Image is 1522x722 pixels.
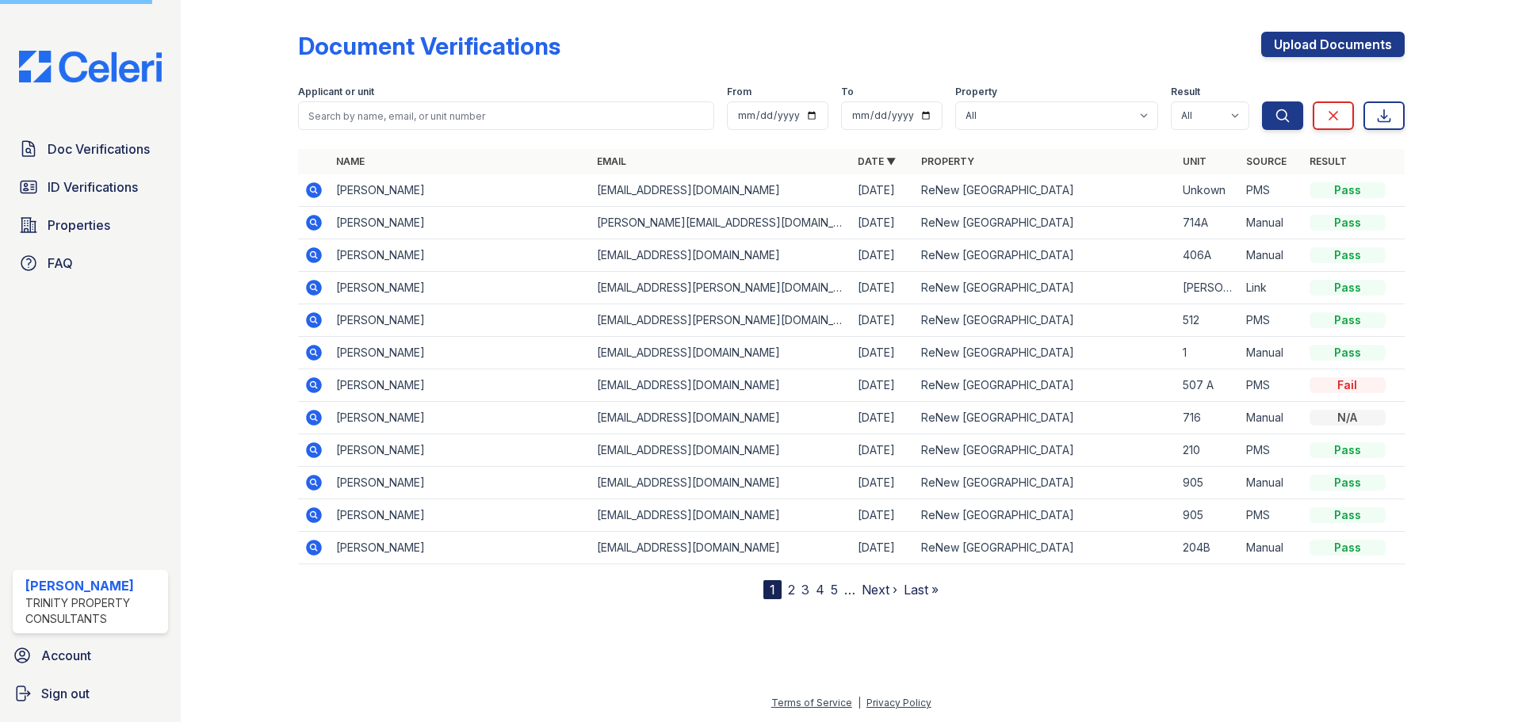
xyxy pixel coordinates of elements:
td: PMS [1240,434,1303,467]
div: Document Verifications [298,32,560,60]
a: FAQ [13,247,168,279]
td: ReNew [GEOGRAPHIC_DATA] [915,402,1176,434]
td: ReNew [GEOGRAPHIC_DATA] [915,369,1176,402]
td: [PERSON_NAME] [330,402,591,434]
td: 406A [1176,239,1240,272]
a: Last » [904,582,939,598]
td: [EMAIL_ADDRESS][DOMAIN_NAME] [591,239,851,272]
td: [DATE] [851,337,915,369]
label: Result [1171,86,1200,98]
input: Search by name, email, or unit number [298,101,714,130]
td: PMS [1240,369,1303,402]
td: 714A [1176,207,1240,239]
div: Pass [1310,475,1386,491]
a: Source [1246,155,1287,167]
td: [EMAIL_ADDRESS][DOMAIN_NAME] [591,369,851,402]
div: [PERSON_NAME] [25,576,162,595]
div: Pass [1310,247,1386,263]
td: ReNew [GEOGRAPHIC_DATA] [915,207,1176,239]
td: [EMAIL_ADDRESS][DOMAIN_NAME] [591,174,851,207]
a: Next › [862,582,897,598]
td: [EMAIL_ADDRESS][DOMAIN_NAME] [591,499,851,532]
td: [PERSON_NAME] 1A-103 [1176,272,1240,304]
td: PMS [1240,499,1303,532]
a: 3 [801,582,809,598]
a: Date ▼ [858,155,896,167]
td: [PERSON_NAME][EMAIL_ADDRESS][DOMAIN_NAME] [591,207,851,239]
div: Pass [1310,345,1386,361]
span: Account [41,646,91,665]
td: [DATE] [851,532,915,564]
div: Pass [1310,540,1386,556]
td: [PERSON_NAME] [330,304,591,337]
td: ReNew [GEOGRAPHIC_DATA] [915,532,1176,564]
td: Link [1240,272,1303,304]
div: Fail [1310,377,1386,393]
td: ReNew [GEOGRAPHIC_DATA] [915,272,1176,304]
td: [PERSON_NAME] [330,337,591,369]
a: Account [6,640,174,671]
label: Applicant or unit [298,86,374,98]
div: Pass [1310,312,1386,328]
a: Unit [1183,155,1207,167]
td: [PERSON_NAME] [330,467,591,499]
span: ID Verifications [48,178,138,197]
a: Email [597,155,626,167]
td: 210 [1176,434,1240,467]
td: ReNew [GEOGRAPHIC_DATA] [915,467,1176,499]
div: Pass [1310,215,1386,231]
td: [PERSON_NAME] [330,499,591,532]
span: Sign out [41,684,90,703]
td: [PERSON_NAME] [330,434,591,467]
td: [EMAIL_ADDRESS][DOMAIN_NAME] [591,434,851,467]
a: Sign out [6,678,174,709]
td: [EMAIL_ADDRESS][PERSON_NAME][DOMAIN_NAME] [591,272,851,304]
td: [EMAIL_ADDRESS][DOMAIN_NAME] [591,532,851,564]
td: [DATE] [851,239,915,272]
td: [EMAIL_ADDRESS][DOMAIN_NAME] [591,337,851,369]
span: Doc Verifications [48,139,150,159]
a: Name [336,155,365,167]
td: [DATE] [851,369,915,402]
td: 507 A [1176,369,1240,402]
div: Trinity Property Consultants [25,595,162,627]
label: Property [955,86,997,98]
label: From [727,86,751,98]
a: Property [921,155,974,167]
td: 204B [1176,532,1240,564]
div: | [858,697,861,709]
a: Upload Documents [1261,32,1405,57]
td: ReNew [GEOGRAPHIC_DATA] [915,337,1176,369]
div: Pass [1310,507,1386,523]
span: FAQ [48,254,73,273]
td: Manual [1240,239,1303,272]
a: Properties [13,209,168,241]
div: Pass [1310,280,1386,296]
img: CE_Logo_Blue-a8612792a0a2168367f1c8372b55b34899dd931a85d93a1a3d3e32e68fde9ad4.png [6,51,174,82]
div: N/A [1310,410,1386,426]
a: Result [1310,155,1347,167]
td: 512 [1176,304,1240,337]
td: [DATE] [851,304,915,337]
td: [PERSON_NAME] [330,174,591,207]
td: [PERSON_NAME] [330,369,591,402]
td: [DATE] [851,402,915,434]
td: ReNew [GEOGRAPHIC_DATA] [915,499,1176,532]
span: … [844,580,855,599]
a: Terms of Service [771,697,852,709]
td: [DATE] [851,467,915,499]
a: 2 [788,582,795,598]
a: ID Verifications [13,171,168,203]
label: To [841,86,854,98]
td: Manual [1240,402,1303,434]
td: [DATE] [851,174,915,207]
td: [EMAIL_ADDRESS][PERSON_NAME][DOMAIN_NAME] [591,304,851,337]
a: Doc Verifications [13,133,168,165]
td: ReNew [GEOGRAPHIC_DATA] [915,174,1176,207]
span: Properties [48,216,110,235]
td: Manual [1240,207,1303,239]
a: 5 [831,582,838,598]
td: [DATE] [851,207,915,239]
td: ReNew [GEOGRAPHIC_DATA] [915,434,1176,467]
